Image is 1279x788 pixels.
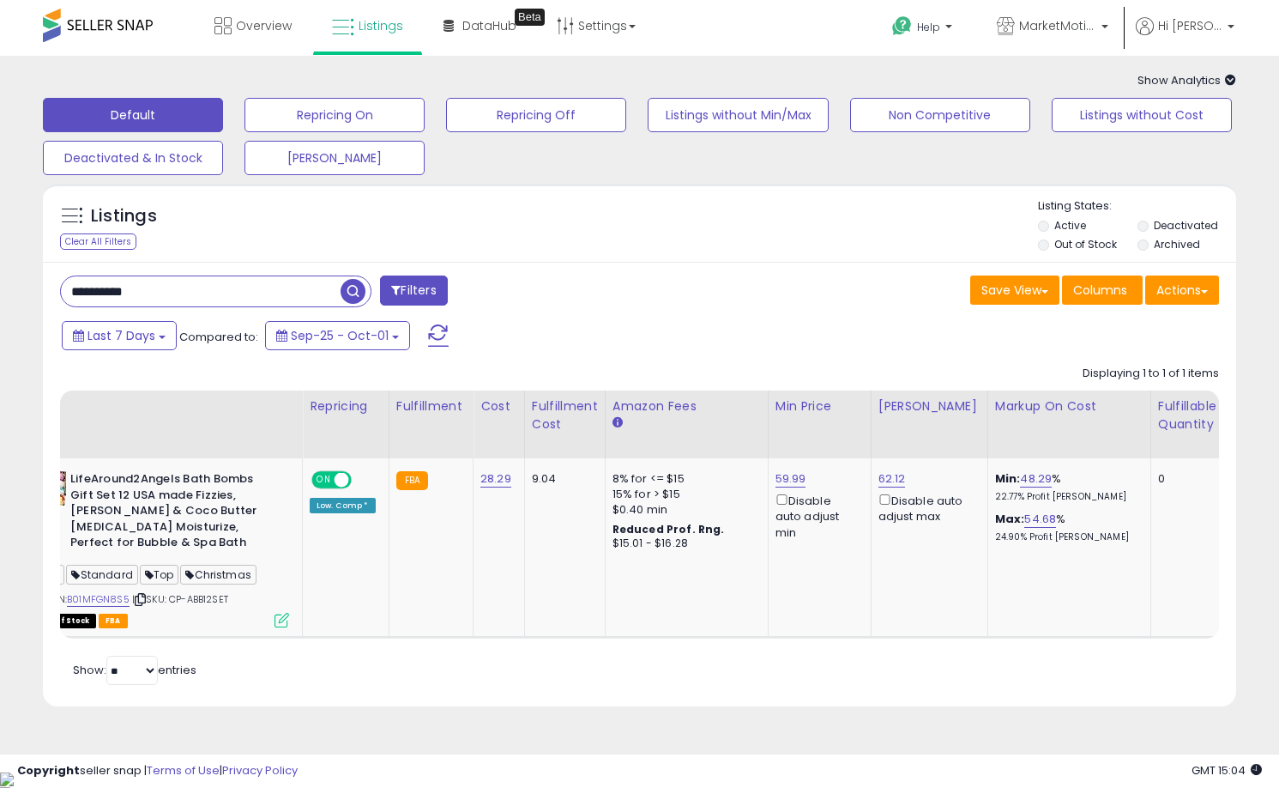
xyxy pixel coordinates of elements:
button: Default [43,98,223,132]
a: Terms of Use [147,762,220,779]
label: Deactivated [1154,218,1218,233]
small: Amazon Fees. [612,415,623,431]
a: 54.68 [1024,511,1056,528]
div: 9.04 [532,471,592,487]
button: [PERSON_NAME] [244,141,425,175]
span: Standard [66,565,137,585]
div: % [995,512,1137,543]
div: $15.01 - $16.28 [612,536,755,551]
button: Last 7 Days [62,321,177,350]
span: 2025-10-9 15:04 GMT [1192,762,1262,779]
span: Overview [236,17,292,34]
div: Cost [480,397,517,415]
button: Deactivated & In Stock [43,141,223,175]
label: Archived [1154,237,1200,252]
div: Markup on Cost [995,397,1143,415]
div: $0.40 min [612,502,755,518]
span: ON [313,473,335,488]
span: OFF [349,473,377,488]
div: [PERSON_NAME] [878,397,980,415]
div: Displaying 1 to 1 of 1 items [1083,366,1219,382]
span: Hi [PERSON_NAME] [1158,17,1222,34]
a: 28.29 [480,470,511,488]
div: Amazon Fees [612,397,761,415]
span: Columns [1073,282,1127,299]
span: Top [140,565,179,585]
label: Out of Stock [1054,237,1117,252]
b: Reduced Prof. Rng. [612,522,725,536]
span: Compared to: [179,329,258,345]
button: Non Competitive [850,98,1030,132]
button: Listings without Cost [1052,98,1232,132]
div: Disable auto adjust min [775,491,858,541]
button: Filters [380,276,447,306]
button: Actions [1145,276,1219,305]
button: Save View [970,276,1059,305]
span: MarketMotions [1019,17,1096,34]
b: LifeAround2Angels Bath Bombs Gift Set 12 USA made Fizzies, [PERSON_NAME] & Coco Butter [MEDICAL_D... [70,471,279,555]
div: 15% for > $15 [612,487,755,502]
a: Hi [PERSON_NAME] [1136,17,1234,56]
span: Show Analytics [1137,72,1236,88]
div: Tooltip anchor [515,9,545,26]
a: Privacy Policy [222,762,298,779]
span: Last 7 Days [87,327,155,344]
div: Fulfillment Cost [532,397,598,433]
span: DataHub [462,17,516,34]
div: 8% for <= $15 [612,471,755,487]
div: Title [27,397,295,415]
b: Min: [995,470,1021,487]
p: 24.90% Profit [PERSON_NAME] [995,531,1137,543]
button: Repricing On [244,98,425,132]
label: Active [1054,218,1086,233]
b: Max: [995,511,1025,527]
th: The percentage added to the cost of goods (COGS) that forms the calculator for Min & Max prices. [987,391,1150,458]
span: Help [917,20,940,34]
div: % [995,471,1137,503]
span: FBA [99,614,128,628]
a: Help [878,3,969,56]
a: B01MFGN8S5 [67,592,130,607]
a: 62.12 [878,470,906,488]
button: Columns [1062,276,1143,305]
div: 0 [1158,471,1211,487]
div: seller snap | | [17,763,298,779]
div: Clear All Filters [60,233,136,250]
i: Get Help [891,15,913,37]
button: Sep-25 - Oct-01 [265,321,410,350]
span: All listings that are currently out of stock and unavailable for purchase on Amazon [32,614,96,628]
button: Repricing Off [446,98,626,132]
strong: Copyright [17,762,80,779]
h5: Listings [91,204,157,228]
span: Show: entries [73,662,196,678]
div: Low. Comp * [310,498,376,513]
a: 59.99 [775,470,806,488]
button: Listings without Min/Max [648,98,828,132]
p: 22.77% Profit [PERSON_NAME] [995,491,1137,503]
span: Sep-25 - Oct-01 [291,327,389,344]
p: Listing States: [1038,198,1236,215]
a: 48.29 [1020,470,1052,488]
span: | SKU: CP-ABB12SET [132,592,228,606]
span: Christmas [180,565,256,585]
div: Fulfillment [396,397,466,415]
span: Listings [359,17,403,34]
small: FBA [396,471,428,490]
div: Min Price [775,397,864,415]
div: Repricing [310,397,382,415]
div: Fulfillable Quantity [1158,397,1217,433]
div: Disable auto adjust max [878,491,974,524]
